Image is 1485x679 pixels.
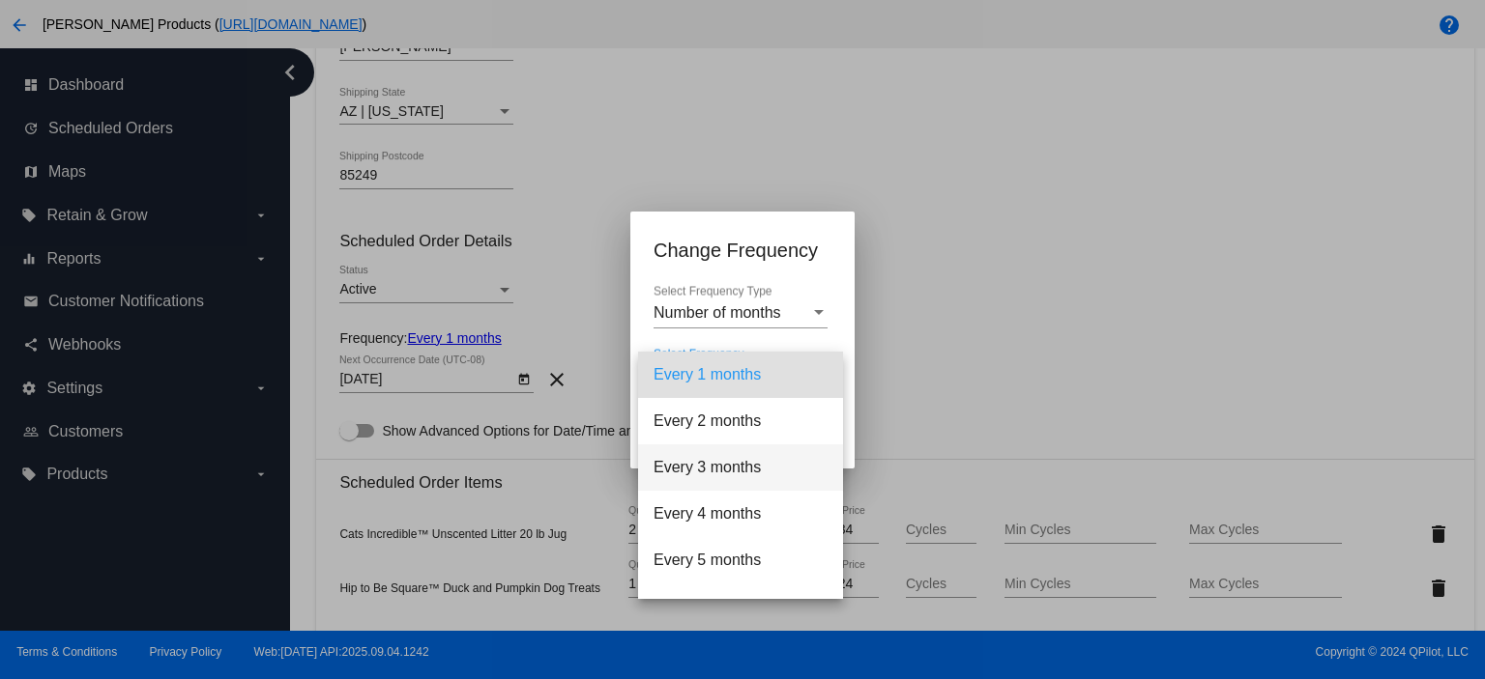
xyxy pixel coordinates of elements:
[654,491,828,537] span: Every 4 months
[654,352,828,398] span: Every 1 months
[654,398,828,444] span: Every 2 months
[654,444,828,491] span: Every 3 months
[654,537,828,583] span: Every 5 months
[654,583,828,630] span: Every 6 months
